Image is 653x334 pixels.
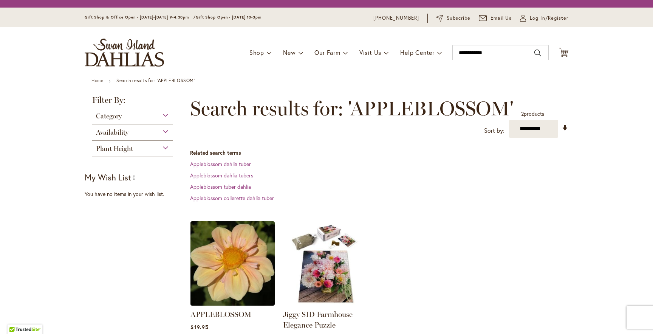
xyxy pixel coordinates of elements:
[190,194,274,202] a: Appleblossom collerette dahlia tuber
[491,14,512,22] span: Email Us
[283,310,353,329] a: Jiggy SID Farmhouse Elegance Puzzle
[190,172,253,179] a: Appleblossom dahlia tubers
[534,47,541,59] button: Search
[359,48,381,56] span: Visit Us
[283,221,367,306] img: Jiggy SID Farmhouse Elegance Puzzle
[96,128,128,137] span: Availability
[484,124,504,138] label: Sort by:
[190,300,275,307] a: APPLEBLOSSOM
[85,15,196,20] span: Gift Shop & Office Open - [DATE]-[DATE] 9-4:30pm /
[196,15,262,20] span: Gift Shop Open - [DATE] 10-3pm
[400,48,435,56] span: Help Center
[85,96,181,108] strong: Filter By:
[190,323,208,331] span: $19.95
[447,14,470,22] span: Subscribe
[283,300,367,307] a: Jiggy SID Farmhouse Elegance Puzzle
[190,97,514,120] span: Search results for: 'APPLEBLOSSOM'
[249,48,264,56] span: Shop
[116,78,195,83] strong: Search results for: 'APPLEBLOSSOM'
[521,110,524,117] span: 2
[190,160,251,168] a: Appleblossom dahlia tuber
[85,190,186,198] div: You have no items in your wish list.
[520,14,568,22] a: Log In/Register
[190,221,275,306] img: APPLEBLOSSOM
[190,310,251,319] a: APPLEBLOSSOM
[96,112,122,120] span: Category
[91,78,103,83] a: Home
[436,14,470,22] a: Subscribe
[479,14,512,22] a: Email Us
[190,149,568,157] dt: Related search terms
[283,48,296,56] span: New
[190,183,251,190] a: Appleblossom tuber dahlia
[85,172,131,183] strong: My Wish List
[373,14,419,22] a: [PHONE_NUMBER]
[96,144,133,153] span: Plant Height
[530,14,568,22] span: Log In/Register
[314,48,340,56] span: Our Farm
[521,108,544,120] p: products
[85,39,164,67] a: store logo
